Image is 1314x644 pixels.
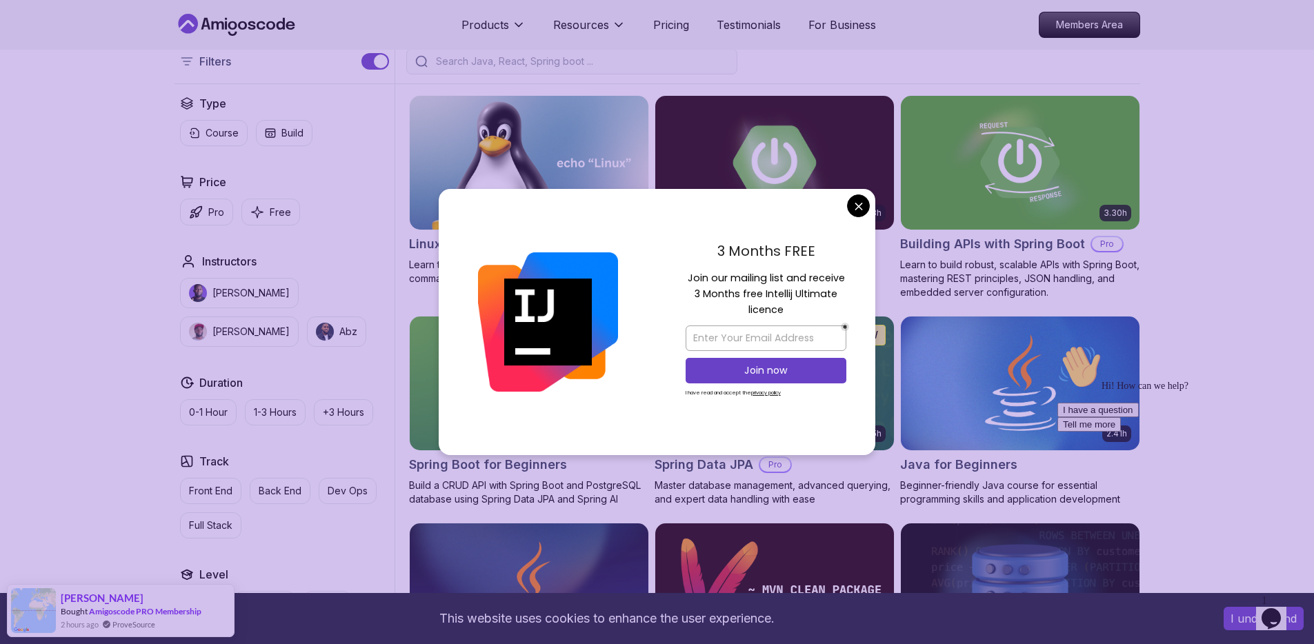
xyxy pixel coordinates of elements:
p: Pro [1092,237,1122,251]
button: Products [461,17,526,44]
img: instructor img [189,284,207,302]
button: Tell me more [6,78,69,92]
button: +3 Hours [314,399,373,425]
h2: Spring Data JPA [655,455,753,474]
h2: Spring Boot for Beginners [409,455,567,474]
p: Free [270,205,291,219]
a: ProveSource [112,618,155,630]
h2: Track [199,453,229,470]
img: Java for Beginners card [901,316,1139,450]
p: Products [461,17,509,33]
p: 3.30h [1104,208,1127,219]
iframe: chat widget [1256,589,1300,630]
button: Back End [250,478,310,504]
span: 2 hours ago [61,618,99,630]
button: Free [241,199,300,225]
h2: Linux Fundamentals [409,234,531,254]
img: :wave: [6,6,50,50]
img: instructor img [189,323,207,341]
button: Dev Ops [319,478,377,504]
button: 0-1 Hour [180,399,237,425]
a: Linux Fundamentals card6.00hLinux FundamentalsProLearn the fundamentals of Linux and how to use t... [409,95,649,285]
h2: Price [199,174,226,190]
p: Dev Ops [328,484,368,498]
p: [PERSON_NAME] [212,286,290,300]
a: Building APIs with Spring Boot card3.30hBuilding APIs with Spring BootProLearn to build robust, s... [900,95,1140,299]
h2: Java for Beginners [900,455,1017,474]
p: Abz [339,325,357,339]
button: Course [180,120,248,146]
p: Front End [189,484,232,498]
p: Build a CRUD API with Spring Boot and PostgreSQL database using Spring Data JPA and Spring AI [409,479,649,506]
p: 0-1 Hour [189,405,228,419]
div: This website uses cookies to enhance the user experience. [10,603,1203,634]
p: Master database management, advanced querying, and expert data handling with ease [655,479,895,506]
img: Building APIs with Spring Boot card [901,96,1139,230]
p: Full Stack [189,519,232,532]
a: Amigoscode PRO Membership [89,606,201,616]
p: Pro [208,205,224,219]
span: [PERSON_NAME] [61,592,143,604]
button: Pro [180,199,233,225]
p: Pro [760,458,790,472]
button: 1-3 Hours [245,399,306,425]
h2: Instructors [202,253,257,270]
p: 1-3 Hours [254,405,297,419]
p: Build [281,126,303,140]
button: Build [256,120,312,146]
iframe: chat widget [1052,339,1300,582]
img: Advanced Spring Boot card [649,92,899,232]
p: Learn to build robust, scalable APIs with Spring Boot, mastering REST principles, JSON handling, ... [900,258,1140,299]
a: Members Area [1039,12,1140,38]
p: Filters [199,53,231,70]
button: instructor imgAbz [307,316,366,347]
a: For Business [808,17,876,33]
h2: Duration [199,374,243,391]
button: instructor img[PERSON_NAME] [180,278,299,308]
p: Resources [553,17,609,33]
span: Hi! How can we help? [6,41,137,52]
input: Search Java, React, Spring boot ... [433,54,728,68]
button: Accept cookies [1224,607,1304,630]
button: Full Stack [180,512,241,539]
p: Course [206,126,239,140]
h2: Type [199,95,226,112]
img: Linux Fundamentals card [410,96,648,230]
a: Advanced Spring Boot card5.18hAdvanced Spring BootProDive deep into Spring Boot with our advanced... [655,95,895,299]
button: instructor img[PERSON_NAME] [180,316,299,347]
button: Front End [180,478,241,504]
img: instructor img [316,323,334,341]
p: +3 Hours [323,405,364,419]
div: 👋Hi! How can we help?I have a questionTell me more [6,6,254,92]
p: Beginner-friendly Java course for essential programming skills and application development [900,479,1140,506]
a: Pricing [653,17,689,33]
h2: Level [199,566,228,583]
img: Spring Boot for Beginners card [410,316,648,450]
p: Members Area [1039,12,1139,37]
h2: Building APIs with Spring Boot [900,234,1085,254]
a: Spring Boot for Beginners card1.67hNEWSpring Boot for BeginnersBuild a CRUD API with Spring Boot ... [409,316,649,506]
img: provesource social proof notification image [11,588,56,633]
button: Mid-level [235,591,295,617]
button: I have a question [6,63,87,78]
button: Senior [303,591,351,617]
p: Learn the fundamentals of Linux and how to use the command line [409,258,649,285]
a: Testimonials [717,17,781,33]
p: Back End [259,484,301,498]
p: [PERSON_NAME] [212,325,290,339]
a: Java for Beginners card2.41hJava for BeginnersBeginner-friendly Java course for essential program... [900,316,1140,506]
button: Resources [553,17,626,44]
span: Bought [61,606,88,616]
